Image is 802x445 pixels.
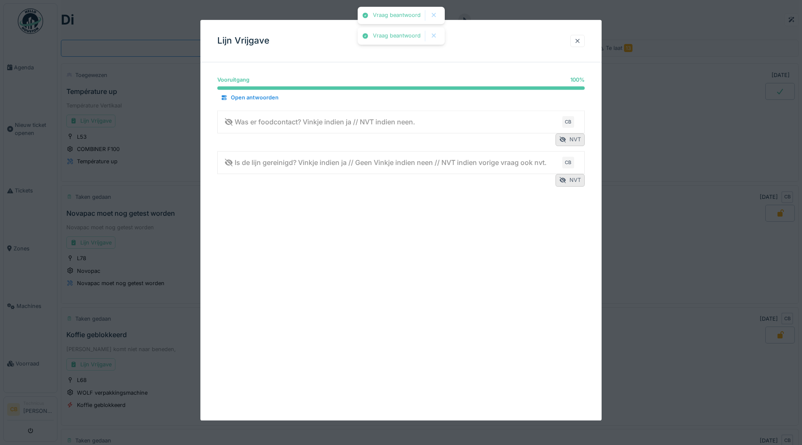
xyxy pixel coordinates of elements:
[217,36,269,46] h3: Lijn Vrijgave
[221,155,581,170] summary: Is de lijn gereinigd? Vinkje indien ja // Geen Vinkje indien neen // NVT indien vorige vraag ook ...
[221,114,581,130] summary: Was er foodcontact? Vinkje indien ja // NVT indien neen.CB
[224,117,415,127] div: Was er foodcontact? Vinkje indien ja // NVT indien neen.
[224,157,547,168] div: Is de lijn gereinigd? Vinkje indien ja // Geen Vinkje indien neen // NVT indien vorige vraag ook ...
[373,12,421,19] div: Vraag beantwoord
[570,76,585,84] div: 100 %
[562,116,574,128] div: CB
[373,33,421,40] div: Vraag beantwoord
[556,174,585,187] div: NVT
[217,76,249,84] div: Vooruitgang
[556,134,585,146] div: NVT
[217,87,585,90] progress: 100 %
[217,92,282,104] div: Open antwoorden
[562,157,574,168] div: CB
